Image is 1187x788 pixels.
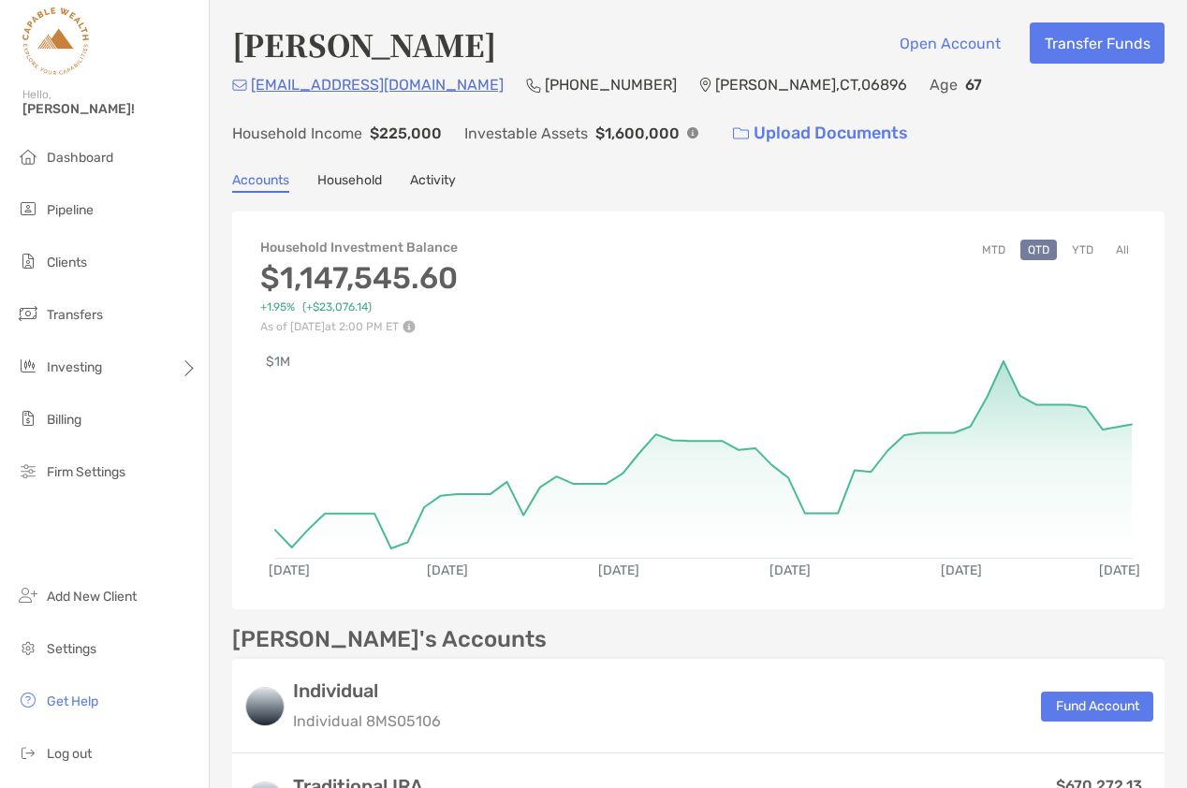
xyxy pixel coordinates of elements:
[47,202,94,218] span: Pipeline
[47,589,137,605] span: Add New Client
[598,562,639,578] text: [DATE]
[260,240,458,255] h4: Household Investment Balance
[17,407,39,430] img: billing icon
[269,562,310,578] text: [DATE]
[293,679,441,702] h3: Individual
[17,741,39,764] img: logout icon
[22,7,89,75] img: Zoe Logo
[427,562,468,578] text: [DATE]
[17,355,39,377] img: investing icon
[370,122,442,145] p: $225,000
[545,73,677,96] p: [PHONE_NUMBER]
[733,127,749,140] img: button icon
[1030,22,1165,64] button: Transfer Funds
[266,354,290,370] text: $1M
[930,73,958,96] p: Age
[17,584,39,606] img: add_new_client icon
[526,78,541,93] img: Phone Icon
[941,562,982,578] text: [DATE]
[975,240,1013,260] button: MTD
[595,122,680,145] p: $1,600,000
[17,145,39,168] img: dashboard icon
[302,300,372,314] span: ( +$23,076.14 )
[17,197,39,220] img: pipeline icon
[47,412,81,428] span: Billing
[687,127,698,139] img: Info Icon
[17,636,39,659] img: settings icon
[721,113,920,153] a: Upload Documents
[1108,240,1136,260] button: All
[22,101,198,117] span: [PERSON_NAME]!
[1020,240,1057,260] button: QTD
[403,320,416,333] img: Performance Info
[17,689,39,711] img: get-help icon
[464,122,588,145] p: Investable Assets
[965,73,982,96] p: 67
[317,172,382,193] a: Household
[232,628,547,651] p: [PERSON_NAME]'s Accounts
[47,150,113,166] span: Dashboard
[47,464,125,480] span: Firm Settings
[232,80,247,91] img: Email Icon
[47,359,102,375] span: Investing
[232,22,496,66] h4: [PERSON_NAME]
[769,562,811,578] text: [DATE]
[47,746,92,762] span: Log out
[246,688,284,725] img: logo account
[251,73,504,96] p: [EMAIL_ADDRESS][DOMAIN_NAME]
[885,22,1015,64] button: Open Account
[260,300,295,314] span: +1.95%
[260,320,458,333] p: As of [DATE] at 2:00 PM ET
[293,709,441,733] p: Individual 8MS05106
[699,78,711,93] img: Location Icon
[232,122,362,145] p: Household Income
[715,73,907,96] p: [PERSON_NAME] , CT , 06896
[1099,562,1140,578] text: [DATE]
[1064,240,1101,260] button: YTD
[47,693,98,709] span: Get Help
[410,172,456,193] a: Activity
[47,255,87,270] span: Clients
[17,460,39,482] img: firm-settings icon
[232,172,289,193] a: Accounts
[1041,692,1153,722] button: Fund Account
[17,302,39,325] img: transfers icon
[260,260,458,296] h3: $1,147,545.60
[47,641,96,657] span: Settings
[47,307,103,323] span: Transfers
[17,250,39,272] img: clients icon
